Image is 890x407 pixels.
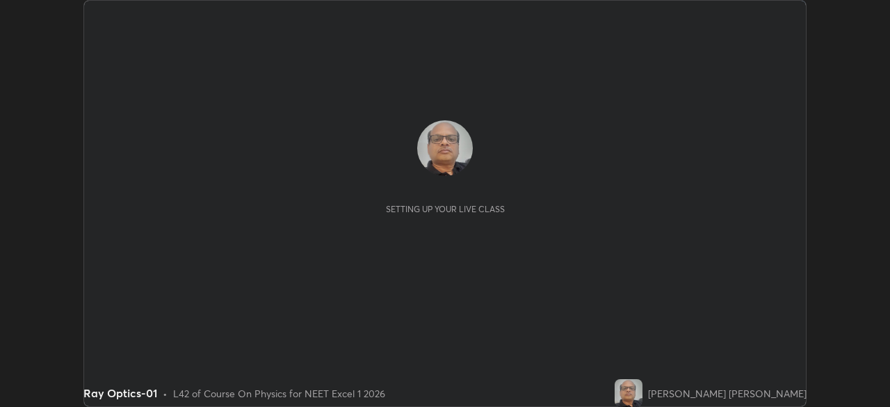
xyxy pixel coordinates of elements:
[648,386,807,401] div: [PERSON_NAME] [PERSON_NAME]
[386,204,505,214] div: Setting up your live class
[173,386,385,401] div: L42 of Course On Physics for NEET Excel 1 2026
[615,379,642,407] img: 6d8922c71edb4d2f9cf14d969731cb53.jpg
[83,385,157,401] div: Ray Optics-01
[417,120,473,176] img: 6d8922c71edb4d2f9cf14d969731cb53.jpg
[163,386,168,401] div: •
